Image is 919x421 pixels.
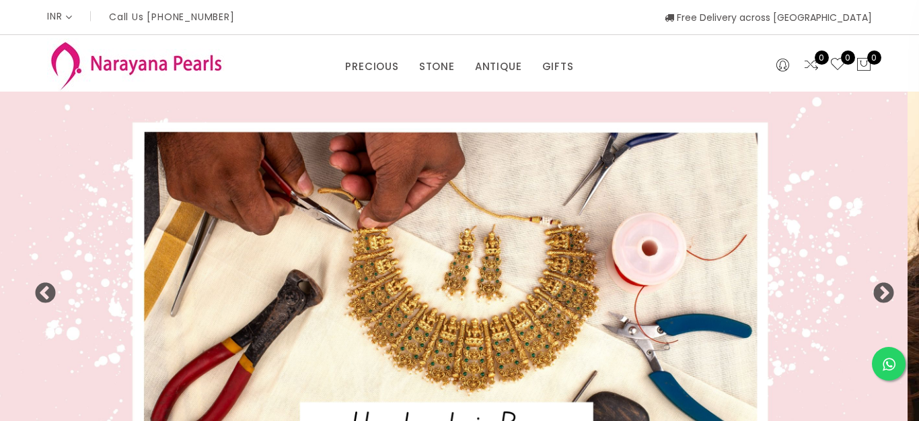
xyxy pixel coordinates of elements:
span: 0 [841,51,855,65]
a: GIFTS [542,57,574,77]
span: 0 [815,51,829,65]
a: 0 [803,57,819,74]
span: 0 [867,51,881,65]
a: STONE [419,57,455,77]
button: Previous [34,282,47,296]
button: Next [872,282,885,296]
span: Free Delivery across [GEOGRAPHIC_DATA] [665,11,872,24]
a: 0 [830,57,846,74]
a: ANTIQUE [475,57,522,77]
button: 0 [856,57,872,74]
a: PRECIOUS [345,57,398,77]
p: Call Us [PHONE_NUMBER] [109,12,235,22]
